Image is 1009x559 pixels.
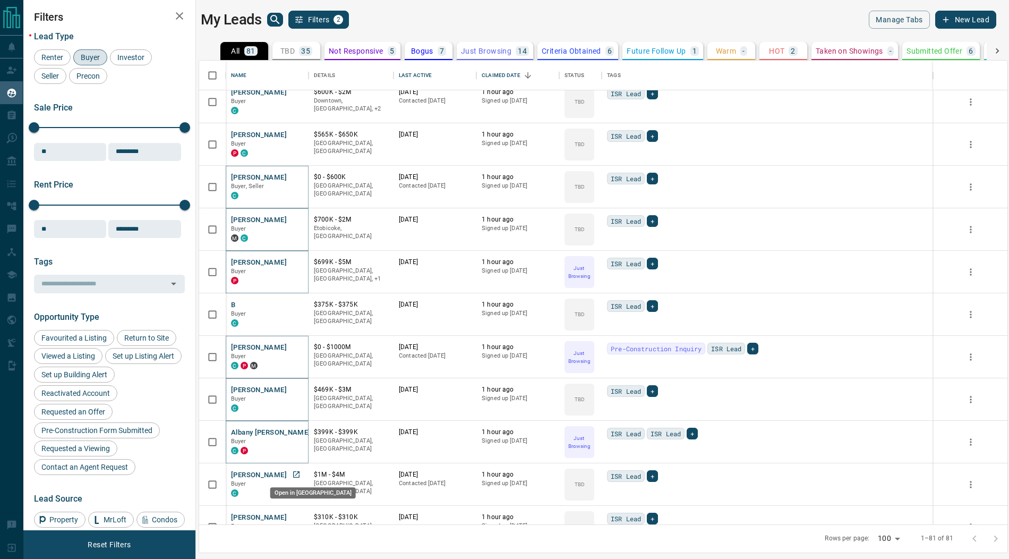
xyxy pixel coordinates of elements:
div: Set up Listing Alert [105,348,182,364]
p: [GEOGRAPHIC_DATA], [GEOGRAPHIC_DATA] [314,394,388,411]
p: Signed up [DATE] [482,437,554,445]
span: MrLoft [100,515,130,524]
span: + [651,513,654,524]
p: [DATE] [399,258,471,267]
span: Requested an Offer [38,408,109,416]
div: + [647,385,658,397]
div: Pre-Construction Form Submitted [34,422,160,438]
button: [PERSON_NAME] [231,88,287,98]
p: Taken on Showings [816,47,883,55]
div: Tags [607,61,621,90]
span: ISR Lead [651,428,681,439]
span: Buyer [231,268,246,275]
div: Status [559,61,602,90]
p: Just Browsing [461,47,511,55]
p: 1 hour ago [482,215,554,224]
p: $375K - $375K [314,300,388,309]
span: Contact an Agent Request [38,463,132,471]
div: property.ca [231,149,238,157]
span: ISR Lead [611,386,641,396]
p: 1 hour ago [482,130,554,139]
p: 1 [692,47,697,55]
div: mrloft.ca [250,362,258,369]
p: [DATE] [399,428,471,437]
p: Future Follow Up [627,47,686,55]
button: more [963,349,979,365]
p: [GEOGRAPHIC_DATA], [GEOGRAPHIC_DATA] [314,479,388,496]
button: more [963,222,979,238]
button: more [963,392,979,408]
span: Favourited a Listing [38,334,110,342]
div: + [647,215,658,227]
div: Viewed a Listing [34,348,102,364]
p: [DATE] [399,215,471,224]
button: more [963,477,979,493]
span: Buyer [231,438,246,445]
div: condos.ca [241,149,248,157]
button: Filters2 [288,11,349,29]
p: [GEOGRAPHIC_DATA], [GEOGRAPHIC_DATA] [314,352,388,368]
p: Signed up [DATE] [482,139,554,148]
button: [PERSON_NAME] [231,173,287,183]
p: Warm [716,47,737,55]
span: Buyer [231,523,246,530]
span: ISR Lead [611,471,641,481]
p: TBD [575,395,585,403]
div: + [647,513,658,524]
p: Signed up [DATE] [482,479,554,488]
p: 14 [518,47,527,55]
span: Tags [34,257,53,267]
p: Bogus [411,47,433,55]
button: [PERSON_NAME] [231,343,287,353]
span: + [651,386,654,396]
span: 2 [335,16,342,23]
div: Tags [602,61,933,90]
p: TBD [575,523,585,531]
span: ISR Lead [711,343,741,354]
div: + [747,343,758,354]
span: Buyer [231,480,246,487]
h2: Filters [34,11,185,23]
div: Requested an Offer [34,404,113,420]
div: 100 [874,531,903,546]
button: Albany [PERSON_NAME] [231,428,311,438]
div: condos.ca [231,192,238,199]
p: All [231,47,240,55]
span: Sale Price [34,103,73,113]
span: Buyer [231,353,246,360]
span: Buyer [231,98,246,105]
div: Name [231,61,247,90]
p: TBD [575,183,585,191]
p: 6 [608,47,612,55]
span: ISR Lead [611,88,641,99]
p: Rows per page: [825,534,869,543]
span: Buyer [231,140,246,147]
span: + [751,343,755,354]
div: Condos [136,512,185,528]
p: [DATE] [399,88,471,97]
div: + [647,470,658,482]
span: ISR Lead [611,216,641,226]
div: + [647,258,658,269]
p: Not Responsive [329,47,383,55]
div: condos.ca [231,319,238,327]
p: $565K - $650K [314,130,388,139]
p: $699K - $5M [314,258,388,267]
span: + [651,471,654,481]
div: Seller [34,68,66,84]
button: search button [267,13,283,27]
p: 1 hour ago [482,470,554,479]
span: + [690,428,694,439]
button: more [963,307,979,323]
p: [DATE] [399,300,471,309]
div: Contact an Agent Request [34,459,135,475]
button: more [963,519,979,535]
div: MrLoft [88,512,134,528]
div: Renter [34,49,71,65]
p: - [742,47,745,55]
p: 6 [969,47,973,55]
span: Buyer [231,310,246,317]
button: [PERSON_NAME] [231,130,287,140]
p: Signed up [DATE] [482,182,554,190]
p: Contacted [DATE] [399,479,471,488]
